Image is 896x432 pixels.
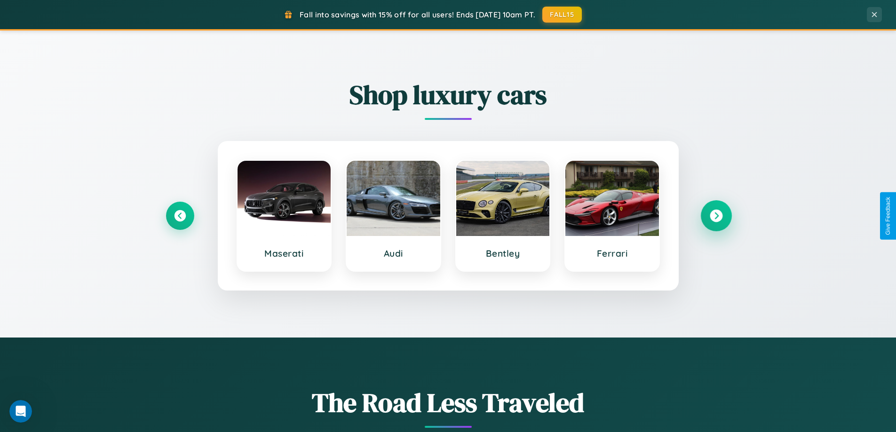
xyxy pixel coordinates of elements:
h3: Audi [356,248,431,259]
h1: The Road Less Traveled [166,385,730,421]
iframe: Intercom live chat [9,400,32,423]
h2: Shop luxury cars [166,77,730,113]
button: FALL15 [542,7,582,23]
h3: Bentley [466,248,540,259]
h3: Ferrari [575,248,650,259]
div: Give Feedback [885,197,891,235]
h3: Maserati [247,248,322,259]
span: Fall into savings with 15% off for all users! Ends [DATE] 10am PT. [300,10,535,19]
